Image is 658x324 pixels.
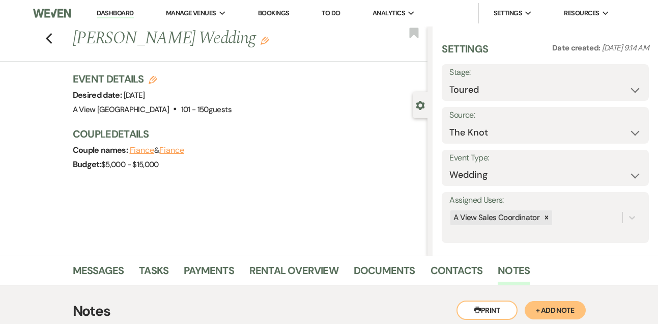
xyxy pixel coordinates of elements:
[258,9,290,17] a: Bookings
[449,108,641,123] label: Source:
[322,9,340,17] a: To Do
[525,301,586,319] button: + Add Note
[73,127,418,141] h3: Couple Details
[373,8,405,18] span: Analytics
[494,8,523,18] span: Settings
[450,210,541,225] div: A View Sales Coordinator
[602,43,649,53] span: [DATE] 9:14 AM
[552,43,602,53] span: Date created:
[449,151,641,166] label: Event Type:
[97,9,133,18] a: Dashboard
[166,8,216,18] span: Manage Venues
[498,262,530,285] a: Notes
[564,8,599,18] span: Resources
[33,3,71,24] img: Weven Logo
[431,262,483,285] a: Contacts
[73,26,353,51] h1: [PERSON_NAME] Wedding
[261,36,269,45] button: Edit
[73,104,169,115] span: A View [GEOGRAPHIC_DATA]
[354,262,415,285] a: Documents
[130,145,184,155] span: &
[139,262,168,285] a: Tasks
[73,159,102,170] span: Budget:
[73,262,124,285] a: Messages
[449,193,641,208] label: Assigned Users:
[184,262,234,285] a: Payments
[416,100,425,110] button: Close lead details
[73,72,232,86] h3: Event Details
[130,146,155,154] button: Fiance
[73,90,124,100] span: Desired date:
[456,301,518,320] button: Print
[249,262,338,285] a: Rental Overview
[73,301,586,322] h3: Notes
[449,65,641,80] label: Stage:
[124,90,145,100] span: [DATE]
[73,145,130,155] span: Couple names:
[442,42,488,64] h3: Settings
[159,146,184,154] button: Fiance
[101,159,159,170] span: $5,000 - $15,000
[181,104,232,115] span: 101 - 150 guests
